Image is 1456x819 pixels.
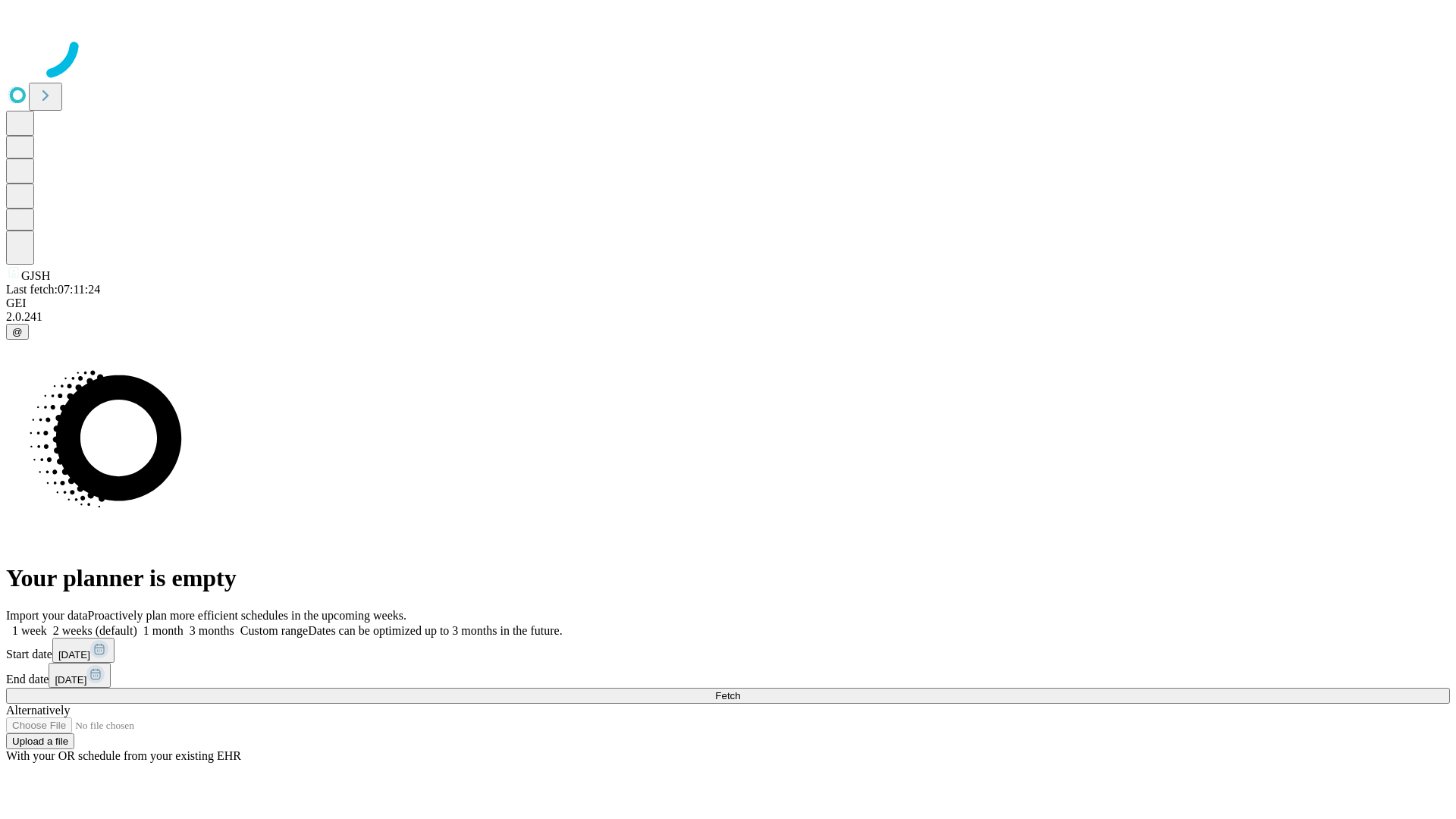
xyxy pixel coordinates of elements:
[6,733,74,749] button: Upload a file
[6,638,1450,663] div: Start date
[6,324,29,340] button: @
[55,674,86,686] span: [DATE]
[6,310,1450,324] div: 2.0.241
[6,283,100,296] span: Last fetch: 07:11:24
[6,749,241,762] span: With your OR schedule from your existing EHR
[88,609,406,622] span: Proactively plan more efficient schedules in the upcoming weeks.
[53,624,137,637] span: 2 weeks (default)
[308,624,562,637] span: Dates can be optimized up to 3 months in the future.
[6,564,1450,592] h1: Your planner is empty
[52,638,115,663] button: [DATE]
[715,690,740,701] span: Fetch
[12,624,47,637] span: 1 week
[143,624,184,637] span: 1 month
[6,688,1450,704] button: Fetch
[6,609,88,622] span: Import your data
[6,704,70,717] span: Alternatively
[58,649,90,661] span: [DATE]
[49,663,111,688] button: [DATE]
[21,269,50,282] span: GJSH
[6,663,1450,688] div: End date
[12,326,23,337] span: @
[240,624,308,637] span: Custom range
[6,297,1450,310] div: GEI
[190,624,234,637] span: 3 months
